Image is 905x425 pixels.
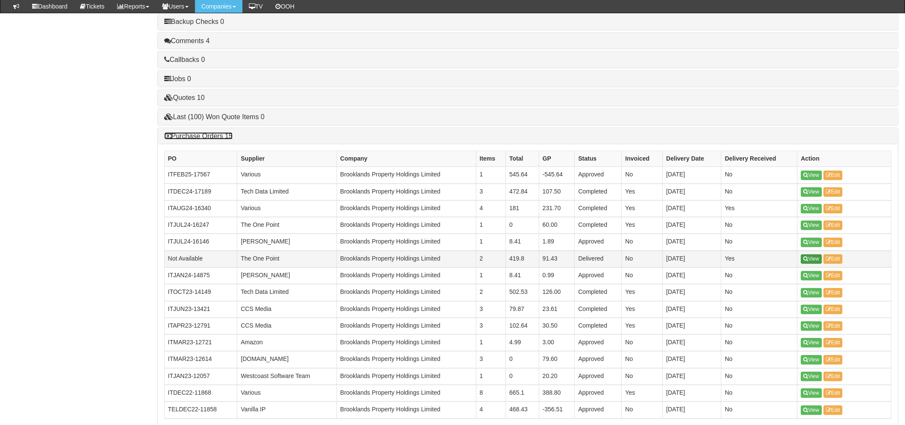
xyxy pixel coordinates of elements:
td: Yes [622,200,663,217]
a: Edit [824,338,843,348]
td: Approved [575,385,622,402]
td: Yes [622,184,663,200]
a: Edit [824,171,843,180]
td: [DATE] [663,167,722,184]
td: 181 [506,200,539,217]
td: The One Point [237,251,337,267]
td: -545.64 [539,167,575,184]
td: Completed [575,284,622,301]
td: No [722,234,798,251]
a: View [801,188,822,197]
td: [DATE] [663,318,722,334]
td: Completed [575,200,622,217]
td: Brooklands Property Holdings Limited [337,402,476,419]
td: ITAPR23-12791 [164,318,237,334]
td: Yes [722,200,798,217]
td: Brooklands Property Holdings Limited [337,284,476,301]
td: 545.64 [506,167,539,184]
td: 8.41 [506,234,539,251]
td: ITJUL24-16146 [164,234,237,251]
a: Last (100) Won Quote Items 0 [164,113,265,120]
td: 1.89 [539,234,575,251]
a: View [801,255,822,264]
td: ITDEC22-11868 [164,385,237,402]
td: [DATE] [663,368,722,385]
td: 79.87 [506,301,539,318]
a: View [801,322,822,331]
td: No [622,402,663,419]
th: Total [506,151,539,167]
td: No [722,402,798,419]
td: 1 [476,234,506,251]
td: ITJUN23-13421 [164,301,237,318]
a: Backup Checks 0 [164,18,225,25]
th: Items [476,151,506,167]
td: Brooklands Property Holdings Limited [337,200,476,217]
a: View [801,372,822,381]
td: Not Available [164,251,237,267]
td: CCS Media [237,301,337,318]
td: Brooklands Property Holdings Limited [337,167,476,184]
a: View [801,271,822,281]
td: [DATE] [663,184,722,200]
td: 2 [476,251,506,267]
td: No [722,268,798,284]
td: Approved [575,167,622,184]
td: 468.43 [506,402,539,419]
td: 388.80 [539,385,575,402]
a: Edit [824,238,843,247]
a: Edit [824,221,843,230]
td: Completed [575,318,622,334]
th: Status [575,151,622,167]
td: Brooklands Property Holdings Limited [337,217,476,234]
td: No [622,234,663,251]
th: Action [797,151,891,167]
td: 91.43 [539,251,575,267]
td: No [722,385,798,402]
td: No [622,352,663,368]
a: Edit [824,188,843,197]
td: Various [237,200,337,217]
td: [PERSON_NAME] [237,268,337,284]
td: -356.51 [539,402,575,419]
td: Completed [575,184,622,200]
a: Edit [824,389,843,398]
td: 0 [506,217,539,234]
th: Supplier [237,151,337,167]
td: [DATE] [663,385,722,402]
a: Edit [824,406,843,415]
td: ITMAR23-12721 [164,335,237,352]
a: Edit [824,288,843,298]
td: No [722,301,798,318]
th: GP [539,151,575,167]
td: 665.1 [506,385,539,402]
a: View [801,221,822,230]
td: ITMAR23-12614 [164,352,237,368]
td: 79.60 [539,352,575,368]
td: Brooklands Property Holdings Limited [337,335,476,352]
td: Yes [622,284,663,301]
td: Brooklands Property Holdings Limited [337,234,476,251]
td: Completed [575,217,622,234]
td: [DATE] [663,402,722,419]
td: No [622,268,663,284]
td: [DATE] [663,352,722,368]
td: TELDEC22-11858 [164,402,237,419]
td: 30.50 [539,318,575,334]
td: 60.00 [539,217,575,234]
td: 1 [476,217,506,234]
a: View [801,305,822,314]
td: No [622,368,663,385]
td: Approved [575,335,622,352]
td: Approved [575,268,622,284]
a: Comments 4 [164,37,210,44]
a: View [801,355,822,365]
td: No [622,335,663,352]
a: Edit [824,322,843,331]
td: ITOCT23-14149 [164,284,237,301]
th: Delivery Date [663,151,722,167]
td: No [722,335,798,352]
td: No [722,368,798,385]
td: ITAUG24-16340 [164,200,237,217]
td: Yes [622,385,663,402]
